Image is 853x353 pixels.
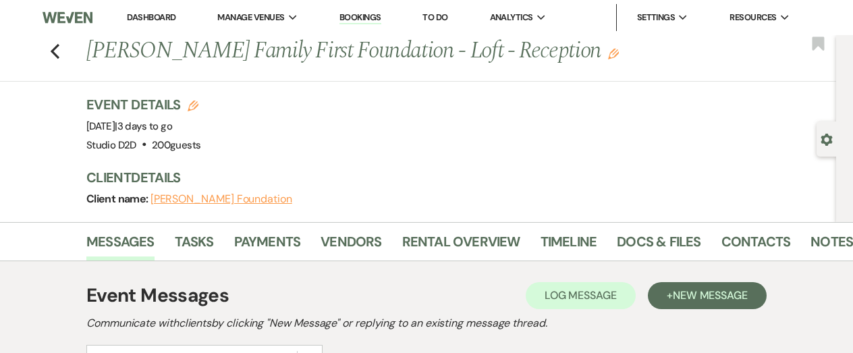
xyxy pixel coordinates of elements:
[673,288,748,302] span: New Message
[127,11,175,23] a: Dashboard
[86,281,229,310] h1: Event Messages
[217,11,284,24] span: Manage Venues
[152,138,200,152] span: 200 guests
[648,282,767,309] button: +New Message
[721,231,791,261] a: Contacts
[810,231,853,261] a: Notes
[86,119,172,133] span: [DATE]
[86,231,155,261] a: Messages
[43,3,92,32] img: Weven Logo
[541,231,597,261] a: Timeline
[402,231,520,261] a: Rental Overview
[115,119,172,133] span: |
[821,132,833,145] button: Open lead details
[490,11,533,24] span: Analytics
[422,11,447,23] a: To Do
[637,11,676,24] span: Settings
[150,194,292,205] button: [PERSON_NAME] Foundation
[545,288,617,302] span: Log Message
[608,47,619,59] button: Edit
[86,168,823,187] h3: Client Details
[339,11,381,24] a: Bookings
[86,35,681,67] h1: [PERSON_NAME] Family First Foundation - Loft - Reception
[117,119,172,133] span: 3 days to go
[526,282,636,309] button: Log Message
[86,138,136,152] span: Studio D2D
[86,192,150,206] span: Client name:
[617,231,700,261] a: Docs & Files
[730,11,776,24] span: Resources
[86,95,200,114] h3: Event Details
[321,231,381,261] a: Vendors
[86,315,767,331] h2: Communicate with clients by clicking "New Message" or replying to an existing message thread.
[175,231,214,261] a: Tasks
[234,231,301,261] a: Payments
